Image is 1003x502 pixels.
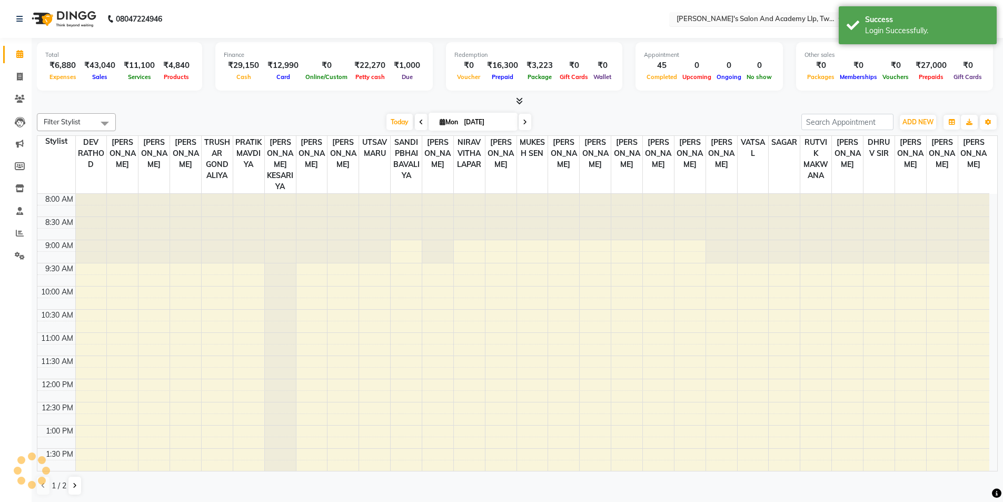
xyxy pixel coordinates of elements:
[52,480,66,491] span: 1 / 2
[485,136,517,171] span: [PERSON_NAME]
[44,426,75,437] div: 1:00 PM
[107,136,138,171] span: [PERSON_NAME]
[525,73,554,81] span: Package
[43,217,75,228] div: 8:30 AM
[680,60,714,72] div: 0
[832,136,863,171] span: [PERSON_NAME]
[76,136,107,171] span: DEV RATHOD
[902,118,934,126] span: ADD NEW
[911,60,951,72] div: ₹27,000
[263,60,303,72] div: ₹12,990
[769,136,800,149] span: SAGAR
[27,4,99,34] img: logo
[644,73,680,81] span: Completed
[125,73,154,81] span: Services
[900,115,936,130] button: ADD NEW
[399,73,415,81] span: Due
[714,60,744,72] div: 0
[303,60,350,72] div: ₹0
[805,60,837,72] div: ₹0
[39,310,75,321] div: 10:30 AM
[644,51,774,60] div: Appointment
[522,60,557,72] div: ₹3,223
[44,117,81,126] span: Filter Stylist
[557,60,591,72] div: ₹0
[801,114,893,130] input: Search Appointment
[863,136,895,160] span: DHRUV SIR
[916,73,946,81] span: Prepaids
[43,194,75,205] div: 8:00 AM
[738,136,769,160] span: VATSAL
[350,60,390,72] div: ₹22,270
[120,60,159,72] div: ₹11,100
[580,136,611,171] span: [PERSON_NAME]
[865,25,989,36] div: Login Successfully.
[800,136,831,182] span: RUTVIK MAKWANA
[927,136,958,171] span: [PERSON_NAME]
[90,73,110,81] span: Sales
[422,136,453,171] span: [PERSON_NAME]
[303,73,350,81] span: Online/Custom
[951,60,985,72] div: ₹0
[461,114,513,130] input: 2025-09-01
[680,73,714,81] span: Upcoming
[161,73,192,81] span: Products
[483,60,522,72] div: ₹16,300
[454,51,614,60] div: Redemption
[744,73,774,81] span: No show
[951,73,985,81] span: Gift Cards
[39,287,75,298] div: 10:00 AM
[880,60,911,72] div: ₹0
[517,136,548,160] span: MUKESH SEN
[138,136,170,171] span: [PERSON_NAME]
[454,60,483,72] div: ₹0
[454,73,483,81] span: Voucher
[159,60,194,72] div: ₹4,840
[265,136,296,193] span: [PERSON_NAME] KESARIYA
[39,333,75,344] div: 11:00 AM
[47,73,79,81] span: Expenses
[837,73,880,81] span: Memberships
[80,60,120,72] div: ₹43,040
[327,136,359,171] span: [PERSON_NAME]
[674,136,706,171] span: [PERSON_NAME]
[296,136,327,171] span: [PERSON_NAME]
[224,51,424,60] div: Finance
[43,263,75,274] div: 9:30 AM
[45,60,80,72] div: ₹6,880
[43,240,75,251] div: 9:00 AM
[557,73,591,81] span: Gift Cards
[895,136,926,171] span: [PERSON_NAME]
[805,51,985,60] div: Other sales
[202,136,233,182] span: TRUSHAR GONDALIYA
[116,4,162,34] b: 08047224946
[958,136,989,171] span: [PERSON_NAME]
[880,73,911,81] span: Vouchers
[39,402,75,414] div: 12:30 PM
[591,60,614,72] div: ₹0
[611,136,642,171] span: [PERSON_NAME]
[805,73,837,81] span: Packages
[233,136,264,171] span: PRATIK MAVDIYA
[591,73,614,81] span: Wallet
[744,60,774,72] div: 0
[234,73,254,81] span: Cash
[454,136,485,171] span: NIRAV VITHALAPAR
[224,60,263,72] div: ₹29,150
[714,73,744,81] span: Ongoing
[437,118,461,126] span: Mon
[643,136,674,171] span: [PERSON_NAME]
[865,14,989,25] div: Success
[837,60,880,72] div: ₹0
[44,449,75,460] div: 1:30 PM
[37,136,75,147] div: Stylist
[274,73,293,81] span: Card
[39,356,75,367] div: 11:30 AM
[390,60,424,72] div: ₹1,000
[39,379,75,390] div: 12:00 PM
[644,60,680,72] div: 45
[45,51,194,60] div: Total
[548,136,579,171] span: [PERSON_NAME]
[489,73,516,81] span: Prepaid
[359,136,390,160] span: UTSAV MARU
